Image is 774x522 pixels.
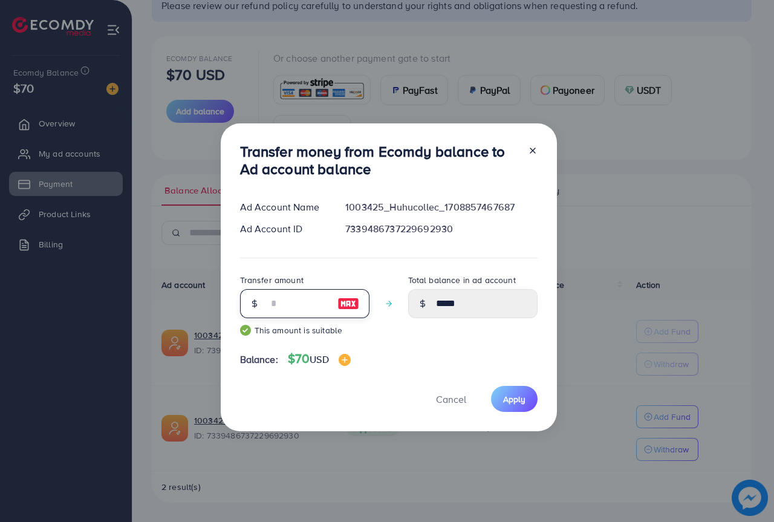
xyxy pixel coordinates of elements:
[337,296,359,311] img: image
[288,351,351,367] h4: $70
[339,354,351,366] img: image
[421,386,481,412] button: Cancel
[240,324,369,336] small: This amount is suitable
[240,325,251,336] img: guide
[240,274,304,286] label: Transfer amount
[230,200,336,214] div: Ad Account Name
[503,393,525,405] span: Apply
[240,143,518,178] h3: Transfer money from Ecomdy balance to Ad account balance
[240,353,278,367] span: Balance:
[408,274,516,286] label: Total balance in ad account
[310,353,328,366] span: USD
[336,200,547,214] div: 1003425_Huhucollec_1708857467687
[491,386,538,412] button: Apply
[336,222,547,236] div: 7339486737229692930
[436,393,466,406] span: Cancel
[230,222,336,236] div: Ad Account ID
